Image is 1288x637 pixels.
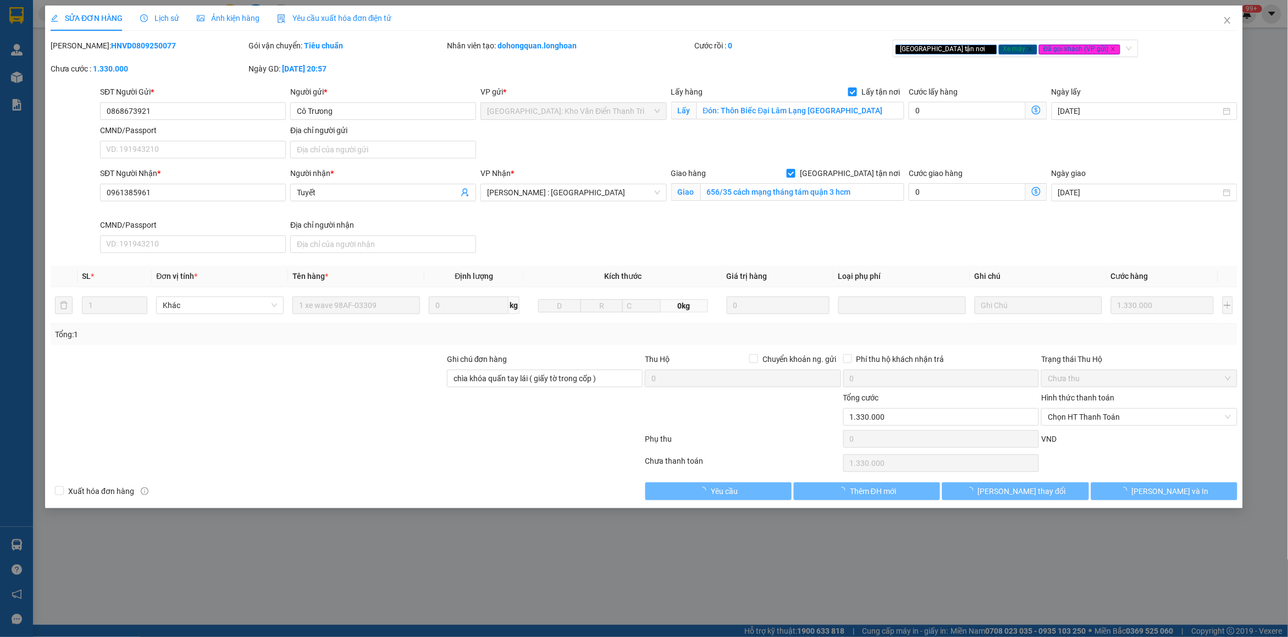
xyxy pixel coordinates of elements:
input: 0 [727,296,830,314]
div: Người nhận [290,167,476,179]
input: Ghi chú đơn hàng [447,370,643,387]
div: VP gửi [480,86,666,98]
input: Cước lấy hàng [909,102,1026,119]
span: Lấy hàng [671,87,703,96]
span: [GEOGRAPHIC_DATA] tận nơi [895,45,997,54]
div: Địa chỉ người gửi [290,124,476,136]
div: Phụ thu [644,433,842,452]
span: clock-circle [140,14,148,22]
span: Xuất hóa đơn hàng [64,485,139,497]
span: loading [838,487,850,495]
button: Close [1212,6,1243,36]
label: Hình thức thanh toán [1041,393,1114,402]
span: Khác [163,297,277,314]
button: delete [55,296,73,314]
span: Lịch sử [140,14,179,23]
span: SỬA ĐƠN HÀNG [51,14,123,23]
span: [PERSON_NAME] thay đổi [978,485,1066,497]
input: Cước giao hàng [909,183,1026,201]
div: Cước rồi : [695,40,891,52]
span: Xe máy [999,45,1037,54]
button: plus [1223,296,1233,314]
span: Định lượng [455,272,494,281]
div: Chưa cước : [51,63,246,75]
input: Ghi Chú [975,296,1102,314]
input: D [538,299,581,312]
input: Ngày giao [1058,186,1221,199]
b: HNVD0809250077 [111,41,176,50]
span: VND [1041,435,1057,443]
span: Ảnh kiện hàng [197,14,259,23]
label: Ngày lấy [1052,87,1081,96]
span: Tên hàng [292,272,328,281]
th: Ghi chú [970,266,1107,287]
img: icon [277,14,286,23]
span: close [987,46,993,52]
span: Cước hàng [1111,272,1148,281]
span: Chuyển khoản ng. gửi [758,353,841,365]
label: Ghi chú đơn hàng [447,355,507,364]
button: Thêm ĐH mới [794,482,940,500]
span: Thu Hộ [645,355,670,364]
span: info-circle [141,487,148,495]
b: 0 [728,41,733,50]
b: 1.330.000 [93,64,128,73]
span: Giao hàng [671,169,706,178]
th: Loại phụ phí [834,266,970,287]
span: close [1223,16,1232,25]
span: Giá trị hàng [727,272,767,281]
span: Hà Nội: Kho Văn Điển Thanh Trì [487,103,660,119]
span: dollar-circle [1032,187,1041,196]
b: [DATE] 20:57 [282,64,327,73]
b: dohongquan.longhoan [497,41,577,50]
span: close [1110,46,1116,52]
input: 0 [1111,296,1214,314]
div: Trạng thái Thu Hộ [1041,353,1237,365]
span: edit [51,14,58,22]
span: loading [699,487,711,495]
div: SĐT Người Gửi [100,86,286,98]
span: Tổng cước [843,393,879,402]
label: Cước giao hàng [909,169,963,178]
span: Chưa thu [1048,370,1230,387]
span: Giao [671,183,700,201]
span: user-add [461,188,469,197]
div: [PERSON_NAME]: [51,40,246,52]
span: Đã gọi khách (VP gửi) [1039,45,1120,54]
span: close [1027,46,1033,52]
input: Địa chỉ của người nhận [290,235,476,253]
span: dollar-circle [1032,106,1041,114]
div: CMND/Passport [100,219,286,231]
b: Tiêu chuẩn [304,41,343,50]
input: C [622,299,661,312]
span: loading [1120,487,1132,495]
button: [PERSON_NAME] thay đổi [942,482,1088,500]
span: [GEOGRAPHIC_DATA] tận nơi [795,167,904,179]
label: Cước lấy hàng [909,87,958,96]
span: picture [197,14,204,22]
span: Kích thước [604,272,642,281]
span: Lấy tận nơi [857,86,904,98]
input: VD: Bàn, Ghế [292,296,420,314]
span: Lấy [671,102,696,119]
span: [PERSON_NAME] và In [1132,485,1209,497]
label: Ngày giao [1052,169,1086,178]
div: Chưa thanh toán [644,455,842,474]
input: Giao tận nơi [700,183,905,201]
span: 0kg [661,299,707,312]
input: Địa chỉ của người gửi [290,141,476,158]
input: Ngày lấy [1058,105,1221,117]
span: VP Nhận [480,169,511,178]
span: Đơn vị tính [156,272,197,281]
input: Lấy tận nơi [696,102,905,119]
div: CMND/Passport [100,124,286,136]
div: Tổng: 1 [55,328,497,341]
span: Hồ Chí Minh : Kho Quận 12 [487,184,660,201]
span: Chọn HT Thanh Toán [1048,409,1230,425]
span: kg [508,296,519,314]
input: R [581,299,623,312]
div: Người gửi [290,86,476,98]
button: Yêu cầu [645,482,792,500]
div: Ngày GD: [248,63,444,75]
div: Gói vận chuyển: [248,40,444,52]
